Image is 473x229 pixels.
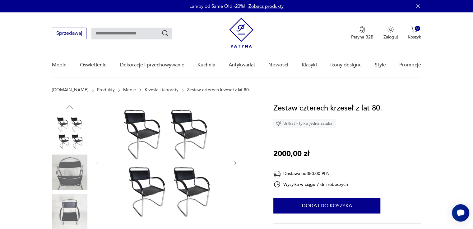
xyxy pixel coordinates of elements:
[161,29,169,37] button: Szukaj
[399,53,421,77] a: Promocje
[97,88,115,92] a: Produkty
[229,18,253,48] img: Patyna - sklep z meblami i dekoracjami vintage
[330,53,361,77] a: Ikony designu
[359,26,365,33] img: Ikona medalu
[387,26,394,33] img: Ikonka użytkownika
[273,170,348,177] div: Dostawa od 350,00 PLN
[383,34,398,40] p: Zaloguj
[273,170,281,177] img: Ikona dostawy
[302,53,317,77] a: Klasyki
[273,119,336,128] div: Unikat - tylko jedna sztuka!
[273,148,309,160] p: 2000,00 zł
[145,88,179,92] a: Krzesła i taborety
[408,34,421,40] p: Koszyk
[452,204,469,222] iframe: Smartsupp widget button
[248,3,284,9] a: Zobacz produkty
[415,26,420,31] div: 0
[351,26,373,40] button: Patyna B2B
[52,88,88,92] a: [DOMAIN_NAME]
[52,32,86,36] a: Sprzedawaj
[408,26,421,40] button: 0Koszyk
[120,53,184,77] a: Dekoracje i przechowywanie
[273,181,348,188] div: Wysyłka w ciągu 7 dni roboczych
[197,53,215,77] a: Kuchnia
[268,53,288,77] a: Nowości
[52,53,67,77] a: Meble
[106,102,226,222] img: Zdjęcie produktu Zestaw czterech krzeseł z lat 80.
[52,155,87,190] img: Zdjęcie produktu Zestaw czterech krzeseł z lat 80.
[229,53,255,77] a: Antykwariat
[276,121,281,126] img: Ikona diamentu
[351,34,373,40] p: Patyna B2B
[52,115,87,150] img: Zdjęcie produktu Zestaw czterech krzeseł z lat 80.
[273,198,380,213] button: Dodaj do koszyka
[189,3,245,9] p: Lampy od Same Old -20%!
[411,26,417,33] img: Ikona koszyka
[375,53,386,77] a: Style
[351,26,373,40] a: Ikona medaluPatyna B2B
[80,53,107,77] a: Oświetlenie
[123,88,136,92] a: Meble
[52,28,86,39] button: Sprzedawaj
[187,88,250,92] p: Zestaw czterech krzeseł z lat 80.
[273,102,382,114] h1: Zestaw czterech krzeseł z lat 80.
[383,26,398,40] button: Zaloguj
